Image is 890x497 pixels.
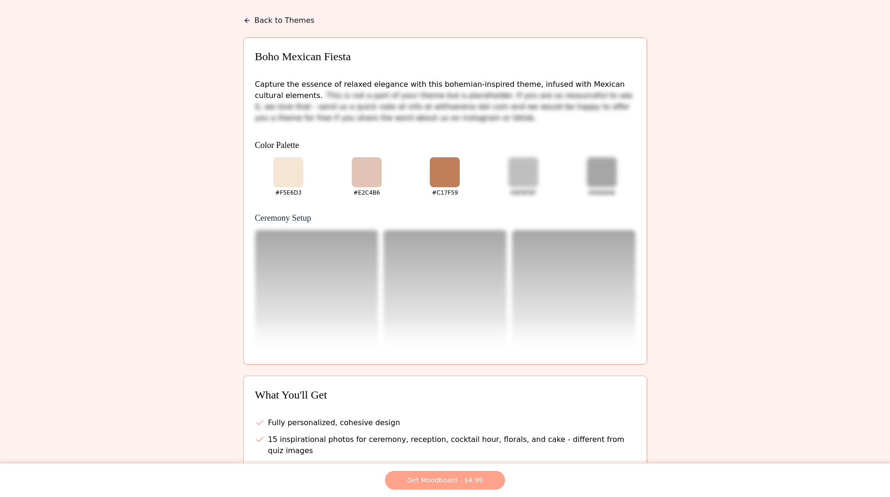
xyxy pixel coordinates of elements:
h4: Color Palette [255,139,635,152]
div: #C17F59 [432,189,458,196]
button: Back to Themes [243,15,315,26]
div: #E2C4B6 [353,189,380,196]
div: #F5E6D3 [275,189,302,196]
span: Fully personalized, cohesive design [268,417,400,428]
div: #BFBFBF [510,189,536,196]
h3: Boho Mexican Fiesta [255,49,635,64]
h4: Ceremony Setup [255,211,635,224]
span: This is not a part of your theme but a placeholder. If you are so resourceful to see it, we love ... [255,91,633,122]
h3: What You'll Get [255,387,635,402]
button: Get Moodboard - $4.99 [385,471,506,490]
p: Capture the essence of relaxed elegance with this bohemian-inspired theme, infused with Mexican c... [255,79,635,124]
span: 3 color palettes [268,462,327,473]
div: #A6A6A6 [588,189,615,196]
span: 15 inspirational photos for ceremony, reception, cocktail hour, florals, and cake - different fro... [268,434,635,456]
